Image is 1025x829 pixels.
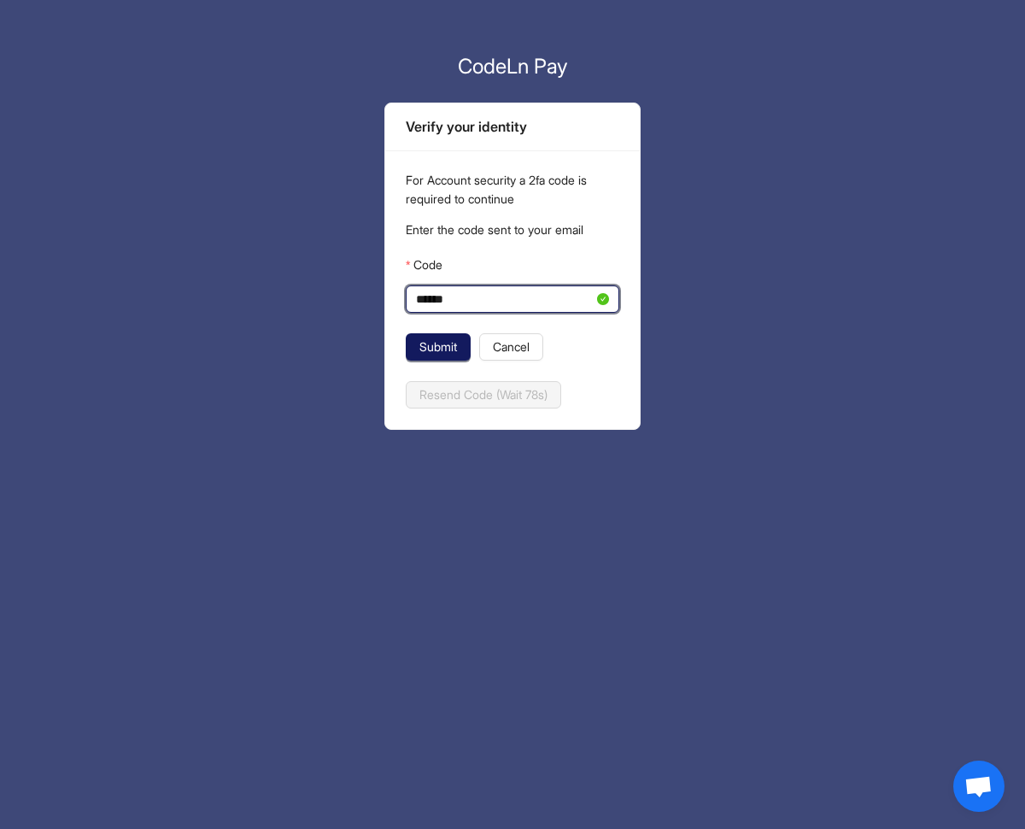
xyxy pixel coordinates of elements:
p: CodeLn Pay [384,51,641,82]
button: Resend Code (Wait 78s) [406,381,561,409]
span: Resend Code (Wait 78s) [419,385,548,404]
label: Code [406,251,442,279]
p: Enter the code sent to your email [406,220,619,239]
button: Submit [406,333,471,361]
span: Cancel [493,338,530,356]
span: Submit [419,338,457,356]
div: Verify your identity [406,116,619,138]
input: Code [416,290,594,309]
div: Open chat [953,761,1004,812]
p: For Account security a 2fa code is required to continue [406,171,619,209]
button: Cancel [479,333,543,361]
